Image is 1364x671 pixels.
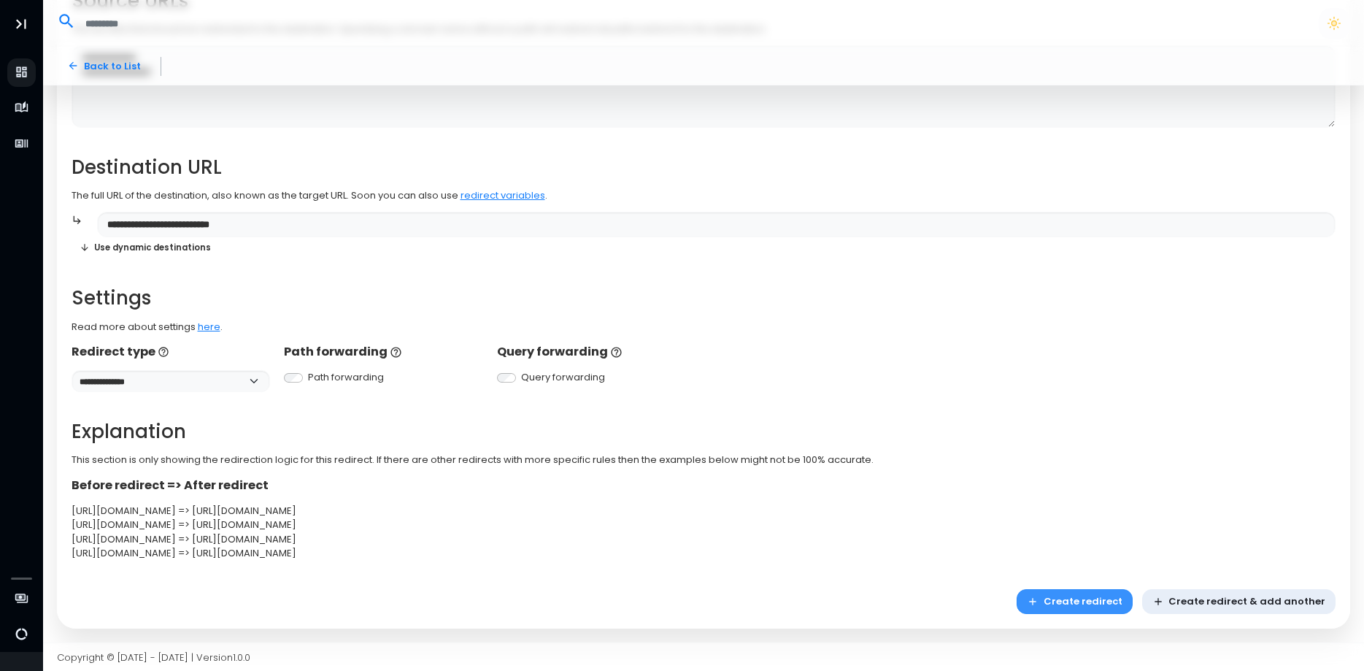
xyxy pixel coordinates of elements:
[72,156,1336,179] h2: Destination URL
[1142,589,1336,615] button: Create redirect & add another
[72,287,1336,310] h2: Settings
[72,320,1336,334] p: Read more about settings .
[521,370,605,385] label: Query forwarding
[72,546,1336,561] div: [URL][DOMAIN_NAME] => [URL][DOMAIN_NAME]
[461,188,545,202] a: redirect variables
[497,343,696,361] p: Query forwarding
[284,343,482,361] p: Path forwarding
[72,188,1336,203] p: The full URL of the destination, also known as the target URL. Soon you can also use .
[57,53,151,79] a: Back to List
[72,343,270,361] p: Redirect type
[7,10,35,38] button: Toggle Aside
[1017,589,1133,615] button: Create redirect
[72,237,220,258] button: Use dynamic destinations
[308,370,384,385] label: Path forwarding
[72,518,1336,532] div: [URL][DOMAIN_NAME] => [URL][DOMAIN_NAME]
[72,421,1336,443] h2: Explanation
[72,504,1336,518] div: [URL][DOMAIN_NAME] => [URL][DOMAIN_NAME]
[57,650,250,664] span: Copyright © [DATE] - [DATE] | Version 1.0.0
[198,320,220,334] a: here
[72,453,1336,467] p: This section is only showing the redirection logic for this redirect. If there are other redirect...
[72,477,1336,494] p: Before redirect => After redirect
[72,532,1336,547] div: [URL][DOMAIN_NAME] => [URL][DOMAIN_NAME]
